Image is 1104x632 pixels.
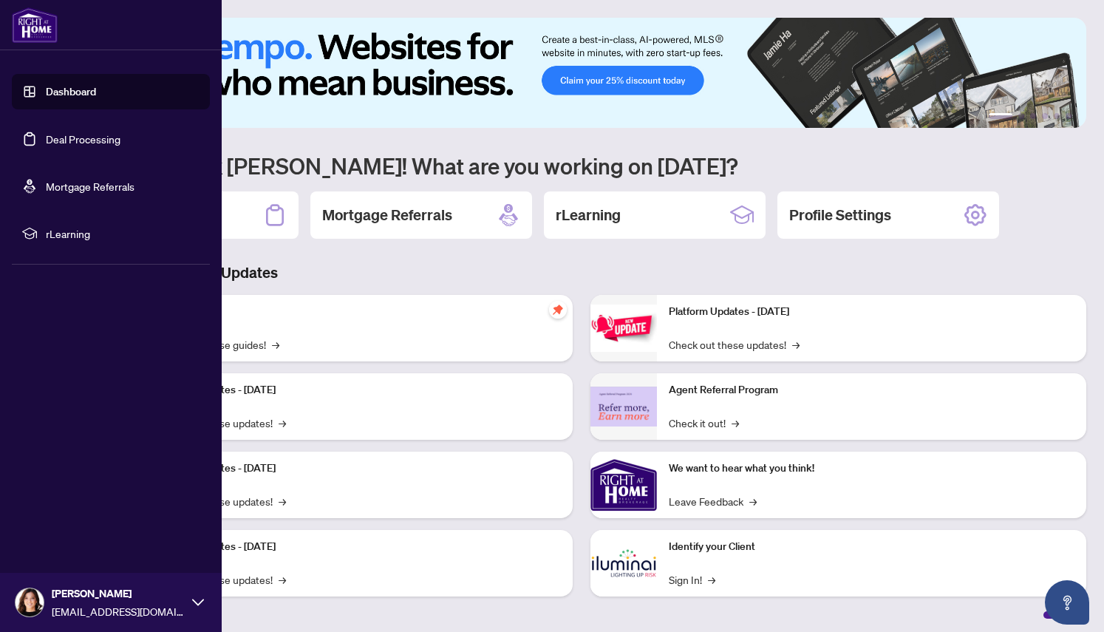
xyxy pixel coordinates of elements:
span: → [749,493,757,509]
p: Agent Referral Program [669,382,1074,398]
span: → [272,336,279,353]
p: Self-Help [155,304,561,320]
button: 3 [1030,113,1036,119]
p: Platform Updates - [DATE] [155,382,561,398]
h2: rLearning [556,205,621,225]
span: → [708,571,715,588]
a: Dashboard [46,85,96,98]
button: 5 [1054,113,1060,119]
a: Leave Feedback→ [669,493,757,509]
span: → [279,415,286,431]
button: Open asap [1045,580,1089,625]
h2: Mortgage Referrals [322,205,452,225]
span: → [279,493,286,509]
p: Platform Updates - [DATE] [155,461,561,477]
img: Profile Icon [16,588,44,616]
p: We want to hear what you think! [669,461,1074,477]
span: rLearning [46,225,200,242]
a: Check out these updates!→ [669,336,800,353]
span: [EMAIL_ADDRESS][DOMAIN_NAME] [52,603,185,619]
img: Agent Referral Program [590,387,657,427]
img: We want to hear what you think! [590,452,657,518]
p: Identify your Client [669,539,1074,555]
a: Deal Processing [46,132,120,146]
a: Sign In!→ [669,571,715,588]
button: 1 [989,113,1012,119]
button: 6 [1066,113,1071,119]
img: Identify your Client [590,530,657,597]
a: Mortgage Referrals [46,180,134,193]
span: → [792,336,800,353]
img: Slide 0 [77,18,1086,128]
span: pushpin [549,301,567,319]
span: [PERSON_NAME] [52,585,185,602]
span: → [279,571,286,588]
a: Check it out!→ [669,415,739,431]
img: Platform Updates - June 23, 2025 [590,305,657,351]
span: → [732,415,739,431]
button: 4 [1042,113,1048,119]
p: Platform Updates - [DATE] [155,539,561,555]
p: Platform Updates - [DATE] [669,304,1074,320]
h2: Profile Settings [789,205,891,225]
img: logo [12,7,58,43]
h1: Welcome back [PERSON_NAME]! What are you working on [DATE]? [77,152,1086,180]
h3: Brokerage & Industry Updates [77,262,1086,283]
button: 2 [1018,113,1024,119]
